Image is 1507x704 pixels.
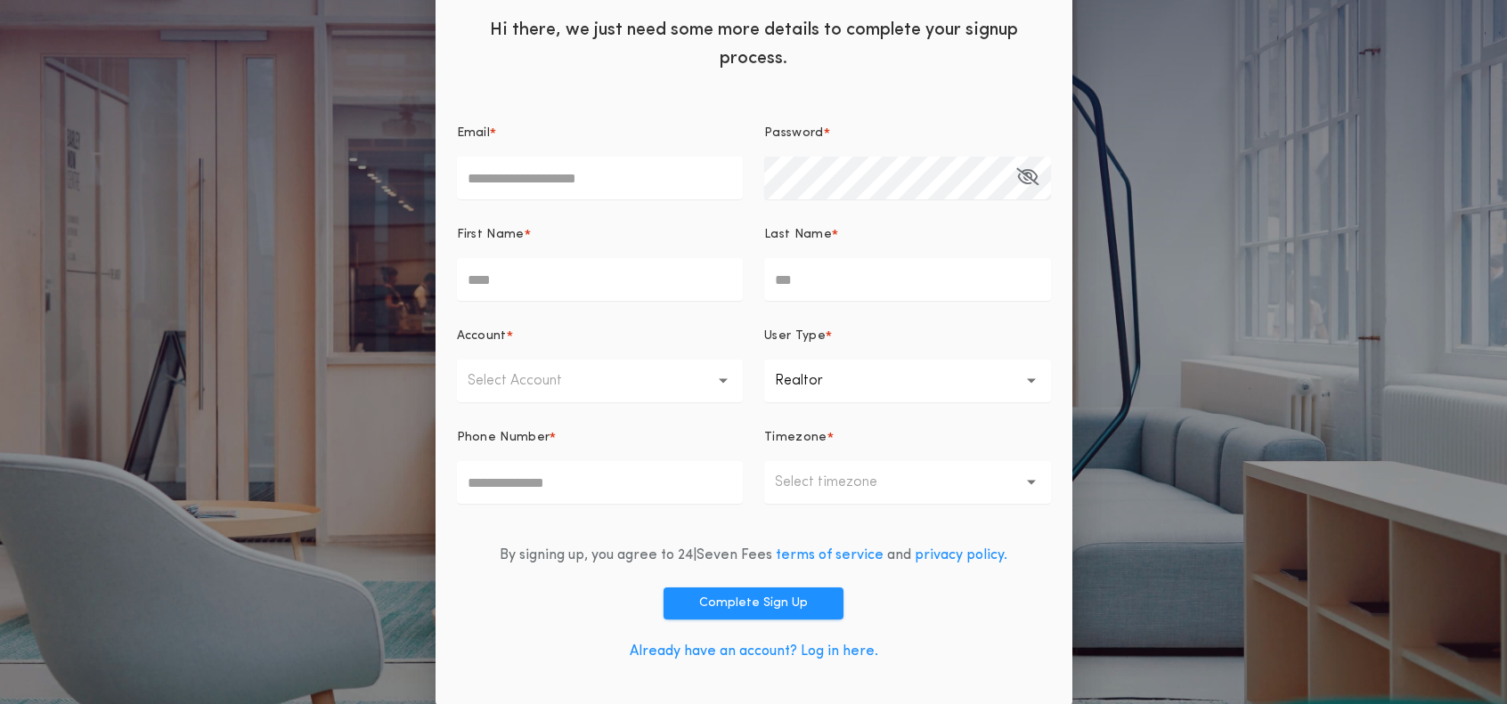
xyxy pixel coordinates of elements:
[457,461,744,504] input: Phone Number*
[764,360,1051,402] button: Realtor
[457,125,491,142] p: Email
[764,125,824,142] p: Password
[764,258,1051,301] input: Last Name*
[664,587,843,619] button: Complete Sign Up
[457,258,744,301] input: First Name*
[764,157,1051,199] input: Password*
[457,429,550,447] p: Phone Number
[457,157,744,199] input: Email*
[436,2,1072,82] div: Hi there, we just need some more details to complete your signup process.
[764,461,1051,504] button: Select timezone
[457,226,525,244] p: First Name
[1016,157,1039,199] button: Password*
[764,328,826,345] p: User Type
[776,548,884,562] a: terms of service
[630,644,878,659] a: Already have an account? Log in here.
[775,472,906,493] p: Select timezone
[500,545,1007,566] div: By signing up, you agree to 24|Seven Fees and
[468,370,591,392] p: Select Account
[915,548,1007,562] a: privacy policy.
[457,328,507,345] p: Account
[764,226,832,244] p: Last Name
[457,360,744,402] button: Select Account
[775,370,851,392] p: Realtor
[764,429,827,447] p: Timezone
